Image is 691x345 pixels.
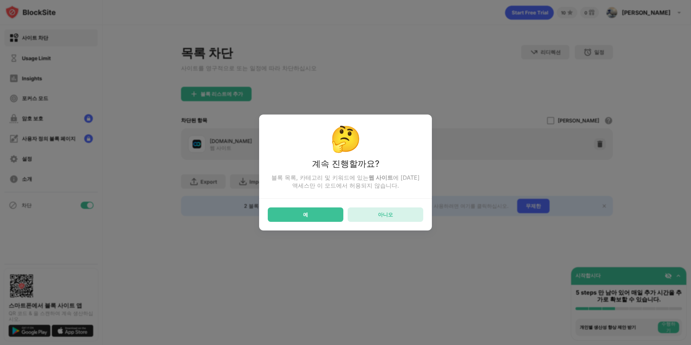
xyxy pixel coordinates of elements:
[303,212,308,218] div: 예
[268,123,423,154] div: 🤔
[268,158,423,174] div: 계속 진행할까요?
[369,174,393,181] strong: 웹 사이트
[268,174,423,190] div: 블록 목록, 카테고리 및 키워드에 있는 에 [DATE] 액세스만 이 모드에서 허용되지 않습니다.
[378,211,393,218] div: 아니오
